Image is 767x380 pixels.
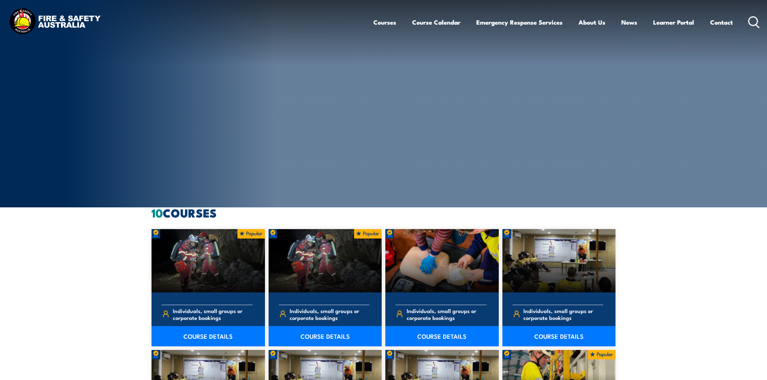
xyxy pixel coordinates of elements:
a: Contact [710,13,733,32]
span: Individuals, small groups or corporate bookings [290,307,369,321]
a: About Us [579,13,605,32]
strong: 10 [152,203,163,221]
a: Course Calendar [412,13,460,32]
span: Individuals, small groups or corporate bookings [523,307,603,321]
span: Individuals, small groups or corporate bookings [173,307,253,321]
a: COURSE DETAILS [502,326,616,346]
h2: COURSES [152,207,615,218]
a: Emergency Response Services [476,13,563,32]
a: Courses [373,13,396,32]
a: COURSE DETAILS [385,326,499,346]
a: News [621,13,637,32]
a: COURSE DETAILS [152,326,265,346]
a: COURSE DETAILS [269,326,382,346]
a: Learner Portal [653,13,694,32]
span: Individuals, small groups or corporate bookings [407,307,486,321]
